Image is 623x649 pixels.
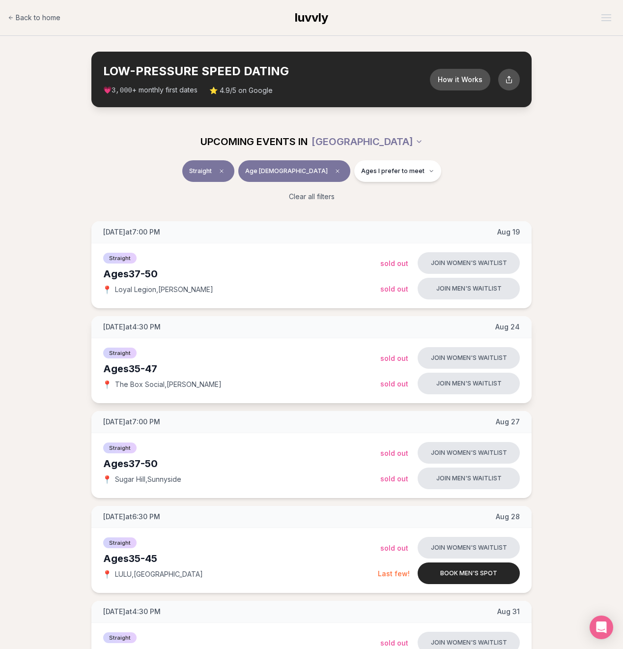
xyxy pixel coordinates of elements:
[103,63,430,79] h2: LOW-PRESSURE SPEED DATING
[418,468,520,489] button: Join men's waitlist
[103,537,137,548] span: Straight
[115,569,203,579] span: LULU , [GEOGRAPHIC_DATA]
[380,354,408,362] span: Sold Out
[209,86,273,95] span: ⭐ 4.9/5 on Google
[418,537,520,559] button: Join women's waitlist
[418,252,520,274] button: Join women's waitlist
[103,267,380,281] div: Ages 37-50
[103,286,111,294] span: 📍
[103,632,137,643] span: Straight
[103,381,111,388] span: 📍
[380,380,408,388] span: Sold Out
[418,373,520,394] button: Join men's waitlist
[103,512,160,522] span: [DATE] at 6:30 PM
[245,167,328,175] span: Age [DEMOGRAPHIC_DATA]
[496,417,520,427] span: Aug 27
[238,160,350,182] button: Age [DEMOGRAPHIC_DATA]Clear age
[380,474,408,483] span: Sold Out
[103,322,161,332] span: [DATE] at 4:30 PM
[103,475,111,483] span: 📍
[103,85,198,95] span: 💗 + monthly first dates
[380,544,408,552] span: Sold Out
[378,569,410,578] span: Last few!
[103,442,137,453] span: Straight
[311,131,423,152] button: [GEOGRAPHIC_DATA]
[16,13,60,23] span: Back to home
[112,87,132,94] span: 3,000
[103,362,380,376] div: Ages 35-47
[115,285,213,295] span: Loyal Legion , [PERSON_NAME]
[103,457,380,471] div: Ages 37-50
[418,442,520,464] button: Join women's waitlist
[103,348,137,358] span: Straight
[103,552,378,565] div: Ages 35-45
[418,347,520,369] button: Join women's waitlist
[216,165,227,177] span: Clear event type filter
[283,186,340,207] button: Clear all filters
[115,380,222,389] span: The Box Social , [PERSON_NAME]
[295,10,328,25] span: luvvly
[361,167,425,175] span: Ages I prefer to meet
[103,417,160,427] span: [DATE] at 7:00 PM
[497,227,520,237] span: Aug 19
[418,278,520,299] button: Join men's waitlist
[380,639,408,647] span: Sold Out
[103,570,111,578] span: 📍
[103,253,137,264] span: Straight
[430,69,490,90] button: How it Works
[495,322,520,332] span: Aug 24
[354,160,441,182] button: Ages I prefer to meet
[418,562,520,584] button: Book men's spot
[497,607,520,617] span: Aug 31
[295,10,328,26] a: luvvly
[103,607,161,617] span: [DATE] at 4:30 PM
[380,285,408,293] span: Sold Out
[8,8,60,28] a: Back to home
[597,10,615,25] button: Open menu
[590,616,613,639] div: Open Intercom Messenger
[380,449,408,457] span: Sold Out
[115,474,181,484] span: Sugar Hill , Sunnyside
[332,165,343,177] span: Clear age
[496,512,520,522] span: Aug 28
[380,259,408,267] span: Sold Out
[103,227,160,237] span: [DATE] at 7:00 PM
[200,135,308,148] span: UPCOMING EVENTS IN
[182,160,234,182] button: StraightClear event type filter
[189,167,212,175] span: Straight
